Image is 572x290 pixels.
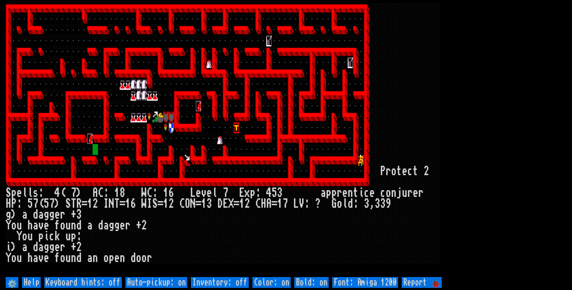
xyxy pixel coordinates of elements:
[413,188,418,198] div: e
[152,188,158,198] div: :
[49,198,55,209] div: 7
[397,166,402,177] div: t
[418,188,424,198] div: r
[141,220,147,231] div: 2
[228,198,234,209] div: X
[342,198,348,209] div: l
[196,198,201,209] div: =
[190,198,196,209] div: N
[17,253,22,263] div: u
[272,188,277,198] div: 5
[71,220,76,231] div: n
[44,253,49,263] div: e
[6,188,11,198] div: S
[6,198,11,209] div: H
[386,166,391,177] div: r
[60,242,65,253] div: r
[407,188,413,198] div: r
[147,253,152,263] div: r
[98,220,103,231] div: d
[337,198,342,209] div: o
[22,188,27,198] div: l
[120,253,125,263] div: n
[49,209,55,220] div: g
[326,188,331,198] div: p
[114,253,120,263] div: e
[369,188,375,198] div: e
[87,253,93,263] div: a
[33,188,38,198] div: s
[11,188,17,198] div: p
[22,277,41,288] input: Help
[131,198,136,209] div: 6
[17,220,22,231] div: u
[27,188,33,198] div: l
[125,198,131,209] div: 1
[33,242,38,253] div: d
[109,198,114,209] div: N
[60,220,65,231] div: o
[71,188,76,198] div: 7
[402,166,407,177] div: e
[55,231,60,242] div: k
[283,198,288,209] div: 7
[342,188,348,198] div: e
[332,277,398,288] input: Font: Amiga 1200
[6,242,11,253] div: i
[76,188,82,198] div: )
[207,188,212,198] div: e
[44,209,49,220] div: g
[49,242,55,253] div: g
[55,198,60,209] div: )
[331,198,337,209] div: G
[212,188,217,198] div: l
[65,220,71,231] div: u
[369,198,375,209] div: ,
[304,198,310,209] div: :
[60,209,65,220] div: r
[120,188,125,198] div: 8
[353,188,359,198] div: t
[22,231,27,242] div: o
[402,188,407,198] div: u
[141,253,147,263] div: o
[391,188,397,198] div: n
[277,198,283,209] div: 1
[38,198,44,209] div: (
[76,209,82,220] div: 3
[364,188,369,198] div: c
[407,166,413,177] div: c
[272,198,277,209] div: =
[223,198,228,209] div: E
[38,188,44,198] div: :
[147,198,152,209] div: I
[375,198,380,209] div: 3
[11,209,17,220] div: )
[103,253,109,263] div: o
[103,220,109,231] div: a
[114,220,120,231] div: g
[71,231,76,242] div: p
[55,242,60,253] div: e
[261,198,266,209] div: H
[321,188,326,198] div: a
[348,198,353,209] div: d
[87,220,93,231] div: a
[158,198,163,209] div: =
[234,198,239,209] div: =
[255,188,261,198] div: :
[315,198,321,209] div: ?
[6,253,11,263] div: Y
[191,277,249,288] input: Inventory: off
[65,253,71,263] div: u
[44,198,49,209] div: 5
[397,188,402,198] div: j
[17,231,22,242] div: Y
[17,198,22,209] div: :
[76,242,82,253] div: 2
[33,220,38,231] div: a
[93,198,98,209] div: 2
[245,188,250,198] div: x
[82,198,87,209] div: =
[125,220,131,231] div: r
